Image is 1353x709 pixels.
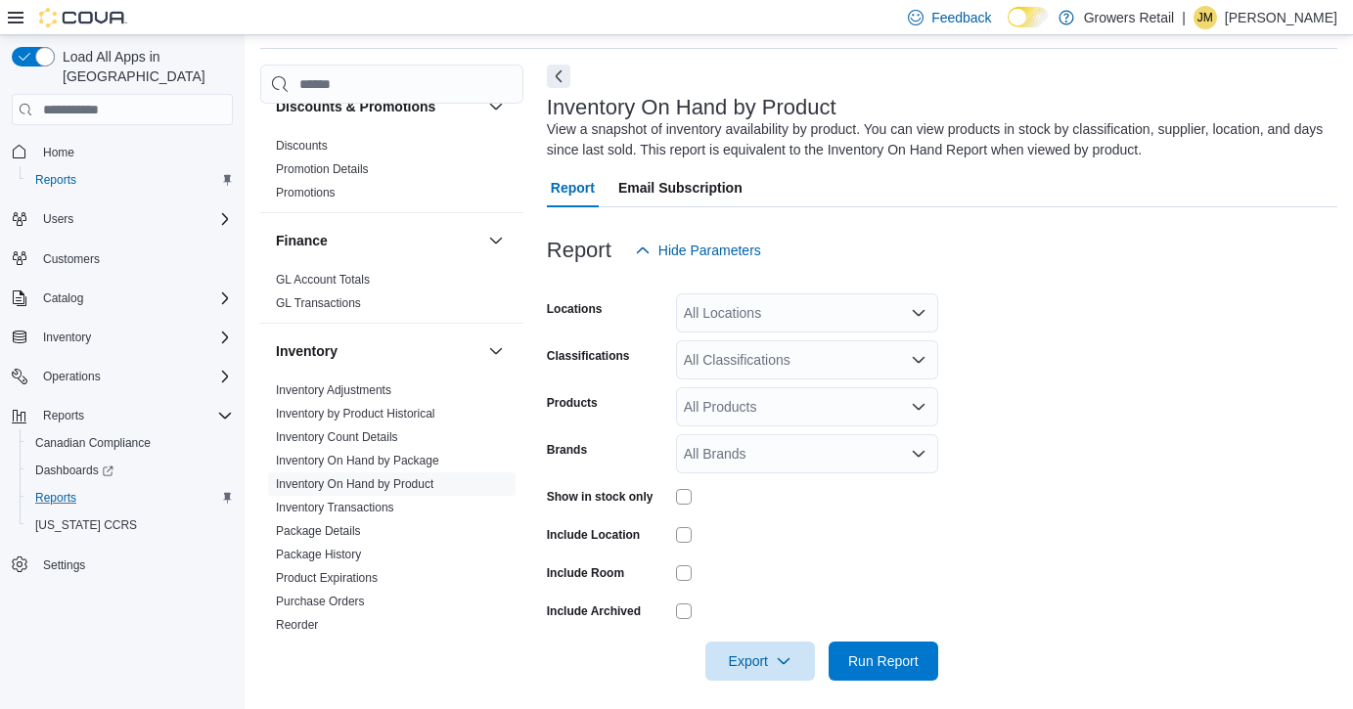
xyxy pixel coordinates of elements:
span: JM [1197,6,1213,29]
span: Inventory On Hand by Product [276,476,433,492]
span: Inventory Transactions [276,500,394,515]
span: Users [35,207,233,231]
span: Home [43,145,74,160]
button: Open list of options [911,399,926,415]
span: Export [717,642,803,681]
button: Home [4,137,241,165]
button: Open list of options [911,352,926,368]
a: Inventory On Hand by Package [276,454,439,467]
button: Reports [35,404,92,427]
span: Home [35,139,233,163]
a: [US_STATE] CCRS [27,513,145,537]
a: Dashboards [20,457,241,484]
button: Open list of options [911,446,926,462]
span: Washington CCRS [27,513,233,537]
h3: Finance [276,231,328,250]
span: Dashboards [35,463,113,478]
button: Reports [4,402,241,429]
a: Canadian Compliance [27,431,158,455]
button: Inventory [4,324,241,351]
a: Home [35,141,82,164]
button: Operations [4,363,241,390]
h3: Report [547,239,611,262]
button: Catalog [4,285,241,312]
a: Dashboards [27,459,121,482]
button: Users [35,207,81,231]
nav: Complex example [12,129,233,630]
span: Reports [35,172,76,188]
span: Customers [35,246,233,271]
a: Inventory by Product Historical [276,407,435,421]
p: | [1182,6,1186,29]
span: Inventory [43,330,91,345]
button: Next [547,65,570,88]
div: Finance [260,268,523,323]
a: Customers [35,247,108,271]
h3: Inventory On Hand by Product [547,96,836,119]
span: Inventory On Hand by Package [276,453,439,468]
span: Reorder [276,617,318,633]
label: Include Archived [547,603,641,619]
span: Feedback [931,8,991,27]
span: Product Expirations [276,570,378,586]
span: Discounts [276,138,328,154]
label: Classifications [547,348,630,364]
a: Reports [27,168,84,192]
a: Reports [27,486,84,510]
button: Inventory [276,341,480,361]
span: Reports [35,490,76,506]
a: Inventory Count Details [276,430,398,444]
span: Operations [35,365,233,388]
div: View a snapshot of inventory availability by product. You can view products in stock by classific... [547,119,1328,160]
a: Package History [276,548,361,561]
span: Customers [43,251,100,267]
button: Export [705,642,815,681]
button: Discounts & Promotions [484,95,508,118]
span: Canadian Compliance [27,431,233,455]
div: Jordan McDonald [1194,6,1217,29]
button: Finance [484,229,508,252]
button: Users [4,205,241,233]
span: Package Details [276,523,361,539]
button: Hide Parameters [627,231,769,270]
label: Show in stock only [547,489,654,505]
label: Products [547,395,598,411]
label: Locations [547,301,603,317]
span: Email Subscription [618,168,743,207]
span: [US_STATE] CCRS [35,517,137,533]
button: Catalog [35,287,91,310]
button: Operations [35,365,109,388]
a: Promotion Details [276,162,369,176]
span: Catalog [35,287,233,310]
span: Reports [43,408,84,423]
span: Dashboards [27,459,233,482]
span: Run Report [848,651,919,671]
span: Users [43,211,73,227]
a: Inventory Adjustments [276,383,391,397]
label: Include Location [547,527,640,543]
a: Discounts [276,139,328,153]
span: Report [551,168,595,207]
img: Cova [39,8,127,27]
a: Reorder [276,618,318,632]
a: Package Details [276,524,361,538]
a: Purchase Orders [276,595,365,608]
span: Inventory Count Details [276,429,398,445]
span: Inventory by Product Historical [276,406,435,421]
button: Discounts & Promotions [276,97,480,116]
button: Inventory [35,326,99,349]
a: Inventory On Hand by Product [276,477,433,491]
p: [PERSON_NAME] [1225,6,1337,29]
a: Promotions [276,186,336,199]
span: Catalog [43,290,83,306]
span: GL Transactions [276,295,361,311]
button: Finance [276,231,480,250]
span: Dark Mode [1008,27,1009,28]
label: Brands [547,442,587,458]
span: Reports [27,168,233,192]
p: Growers Retail [1084,6,1175,29]
button: [US_STATE] CCRS [20,511,241,539]
span: Promotion Details [276,161,369,177]
span: Reports [35,404,233,427]
a: Inventory Transactions [276,501,394,514]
